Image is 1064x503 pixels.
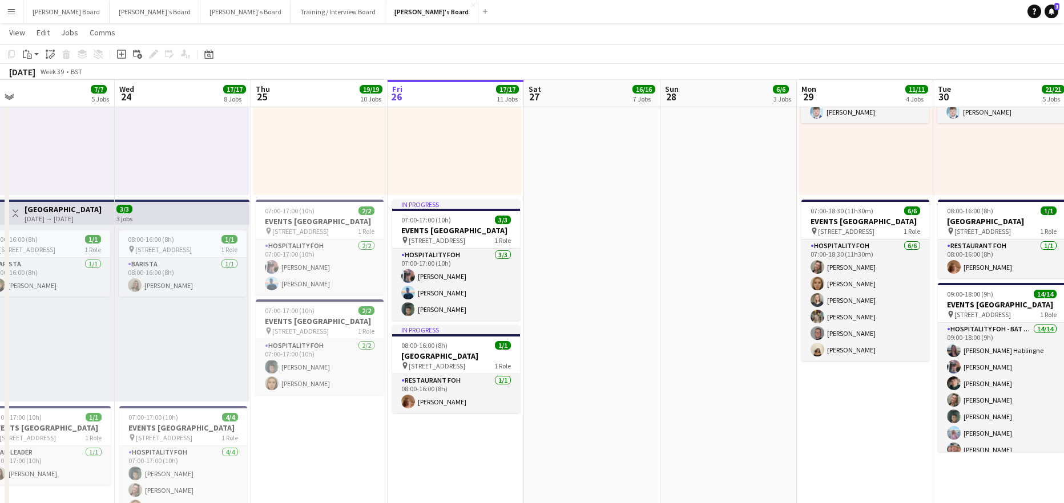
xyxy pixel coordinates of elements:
span: Comms [90,27,115,38]
a: 1 [1045,5,1058,18]
button: [PERSON_NAME]'s Board [385,1,478,23]
span: Edit [37,27,50,38]
button: [PERSON_NAME]'s Board [200,1,291,23]
span: 1 [1054,3,1059,10]
a: Jobs [57,25,83,40]
span: Jobs [61,27,78,38]
a: View [5,25,30,40]
div: BST [71,67,82,76]
div: [DATE] [9,66,35,78]
button: [PERSON_NAME] Board [23,1,110,23]
span: View [9,27,25,38]
a: Edit [32,25,54,40]
span: Week 39 [38,67,66,76]
button: Training / Interview Board [291,1,385,23]
a: Comms [85,25,120,40]
button: [PERSON_NAME]'s Board [110,1,200,23]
